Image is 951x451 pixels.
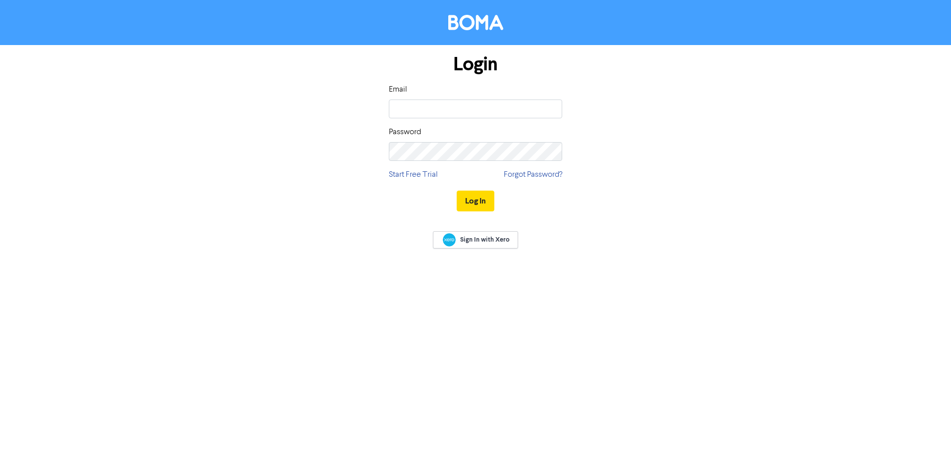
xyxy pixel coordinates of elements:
a: Start Free Trial [389,169,438,181]
a: Forgot Password? [504,169,562,181]
button: Log In [457,191,494,211]
label: Email [389,84,407,96]
img: BOMA Logo [448,15,503,30]
a: Sign In with Xero [433,231,518,249]
span: Sign In with Xero [460,235,510,244]
label: Password [389,126,421,138]
img: Xero logo [443,233,456,247]
h1: Login [389,53,562,76]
